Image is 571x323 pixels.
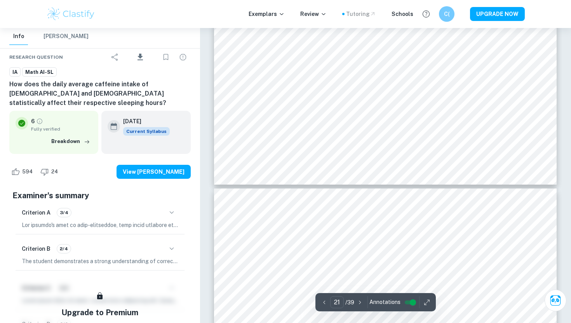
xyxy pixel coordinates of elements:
button: Info [9,28,28,45]
span: Math AI-SL [23,68,56,76]
p: 6 [31,117,35,126]
button: [PERSON_NAME] [44,28,89,45]
p: / 39 [345,298,354,307]
h6: Criterion B [22,244,50,253]
h6: [DATE] [123,117,164,126]
span: 594 [18,168,37,176]
button: View [PERSON_NAME] [117,165,191,179]
button: Help and Feedback [420,7,433,21]
div: Like [9,166,37,178]
div: This exemplar is based on the current syllabus. Feel free to refer to it for inspiration/ideas wh... [123,127,170,136]
span: 24 [47,168,62,176]
h6: How does the daily average caffeine intake of [DEMOGRAPHIC_DATA] and [DEMOGRAPHIC_DATA] statistic... [9,80,191,108]
a: IA [9,67,21,77]
div: Report issue [175,49,191,65]
div: Bookmark [158,49,174,65]
h6: C( [442,10,451,18]
span: IA [10,68,20,76]
div: Download [124,47,157,67]
a: Grade fully verified [36,118,43,125]
span: 2/4 [57,245,71,252]
h5: Upgrade to Premium [61,307,138,318]
a: Math AI-SL [22,67,57,77]
button: Ask Clai [545,290,566,311]
h5: Examiner's summary [12,190,188,201]
button: C( [439,6,454,22]
button: UPGRADE NOW [470,7,525,21]
p: Lor ipsumdo's amet co adip-elitseddoe, temp incid utlabore etdolorem al enimadminimv, quis, nos e... [22,221,178,229]
span: Research question [9,54,63,61]
a: Tutoring [346,10,376,18]
div: Dislike [38,166,62,178]
div: Share [107,49,123,65]
img: Clastify logo [46,6,96,22]
a: Schools [392,10,413,18]
span: Current Syllabus [123,127,170,136]
button: Breakdown [49,136,92,147]
span: Annotations [369,298,400,306]
p: The student demonstrates a strong understanding of correct mathematical notation, symbols, and te... [22,257,178,265]
p: Exemplars [249,10,285,18]
span: Fully verified [31,126,92,133]
h6: Criterion A [22,208,50,217]
p: Review [300,10,327,18]
span: 3/4 [57,209,71,216]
